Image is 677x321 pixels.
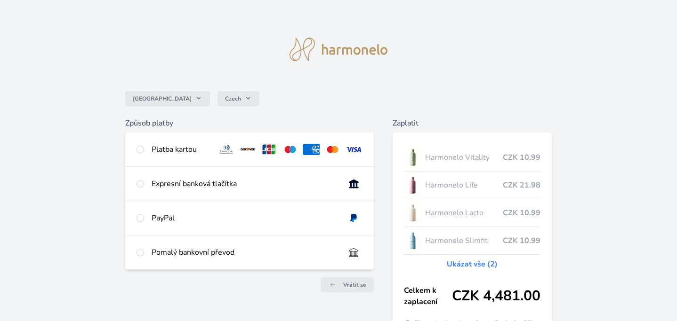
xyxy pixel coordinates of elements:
[393,117,552,129] h6: Zaplatit
[404,229,422,252] img: SLIMFIT_se_stinem_x-lo.jpg
[125,91,210,106] button: [GEOGRAPHIC_DATA]
[290,38,387,61] img: logo.svg
[260,144,278,155] img: jcb.svg
[345,247,363,258] img: bankTransfer_IBAN.svg
[404,173,422,197] img: CLEAN_LIFE_se_stinem_x-lo.jpg
[324,144,341,155] img: mc.svg
[503,235,540,246] span: CZK 10.99
[503,152,540,163] span: CZK 10.99
[321,277,374,292] a: Vrátit se
[503,180,540,191] span: CZK 21.98
[345,212,363,224] img: paypal.svg
[345,144,363,155] img: visa.svg
[152,247,337,258] div: Pomalý bankovní převod
[425,152,502,163] span: Harmonelo Vitality
[133,95,192,102] span: [GEOGRAPHIC_DATA]
[225,95,241,102] span: Czech
[425,235,502,246] span: Harmonelo Slimfit
[447,258,498,270] a: Ukázat vše (2)
[152,212,337,224] div: PayPal
[425,180,502,191] span: Harmonelo Life
[404,285,452,307] span: Celkem k zaplacení
[282,144,299,155] img: maestro.svg
[152,178,337,189] div: Expresní banková tlačítka
[125,117,373,129] h6: Způsob platby
[303,144,320,155] img: amex.svg
[404,201,422,225] img: CLEAN_LACTO_se_stinem_x-hi-lo.jpg
[218,91,259,106] button: Czech
[452,288,540,305] span: CZK 4,481.00
[503,207,540,219] span: CZK 10.99
[239,144,257,155] img: discover.svg
[425,207,502,219] span: Harmonelo Lacto
[343,281,366,289] span: Vrátit se
[404,146,422,169] img: CLEAN_VITALITY_se_stinem_x-lo.jpg
[345,178,363,189] img: onlineBanking_CZ.svg
[152,144,210,155] div: Platba kartou
[218,144,235,155] img: diners.svg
